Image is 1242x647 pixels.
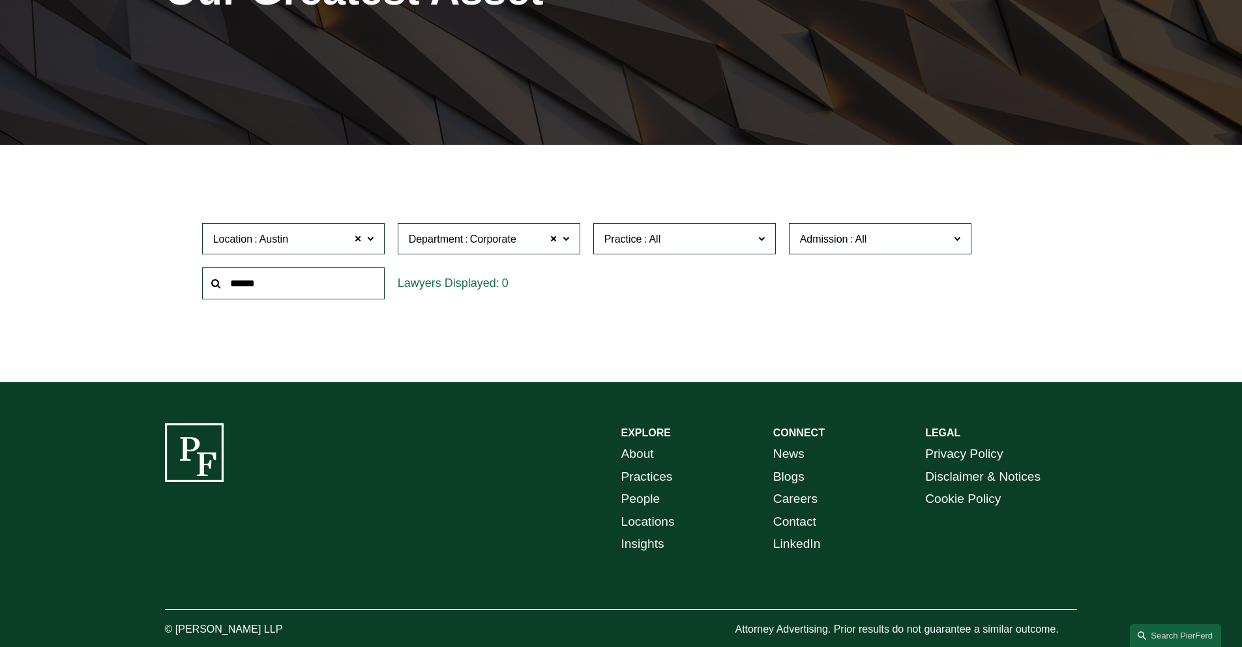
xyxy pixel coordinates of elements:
a: News [773,443,805,466]
a: Contact [773,511,816,534]
strong: CONNECT [773,427,825,438]
a: Cookie Policy [925,488,1001,511]
span: Location [213,233,253,245]
p: © [PERSON_NAME] LLP [165,620,355,639]
span: Corporate [470,231,516,248]
a: Search this site [1130,624,1221,647]
span: Practice [604,233,642,245]
a: About [621,443,654,466]
a: Privacy Policy [925,443,1003,466]
a: Disclaimer & Notices [925,466,1041,489]
p: Attorney Advertising. Prior results do not guarantee a similar outcome. [735,620,1077,639]
span: Department [409,233,464,245]
span: 0 [502,277,509,290]
span: Austin [259,231,288,248]
a: Locations [621,511,675,534]
strong: EXPLORE [621,427,671,438]
a: Careers [773,488,818,511]
strong: LEGAL [925,427,960,438]
a: LinkedIn [773,533,821,556]
span: Admission [800,233,848,245]
a: Practices [621,466,673,489]
a: People [621,488,660,511]
a: Blogs [773,466,805,489]
a: Insights [621,533,664,556]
